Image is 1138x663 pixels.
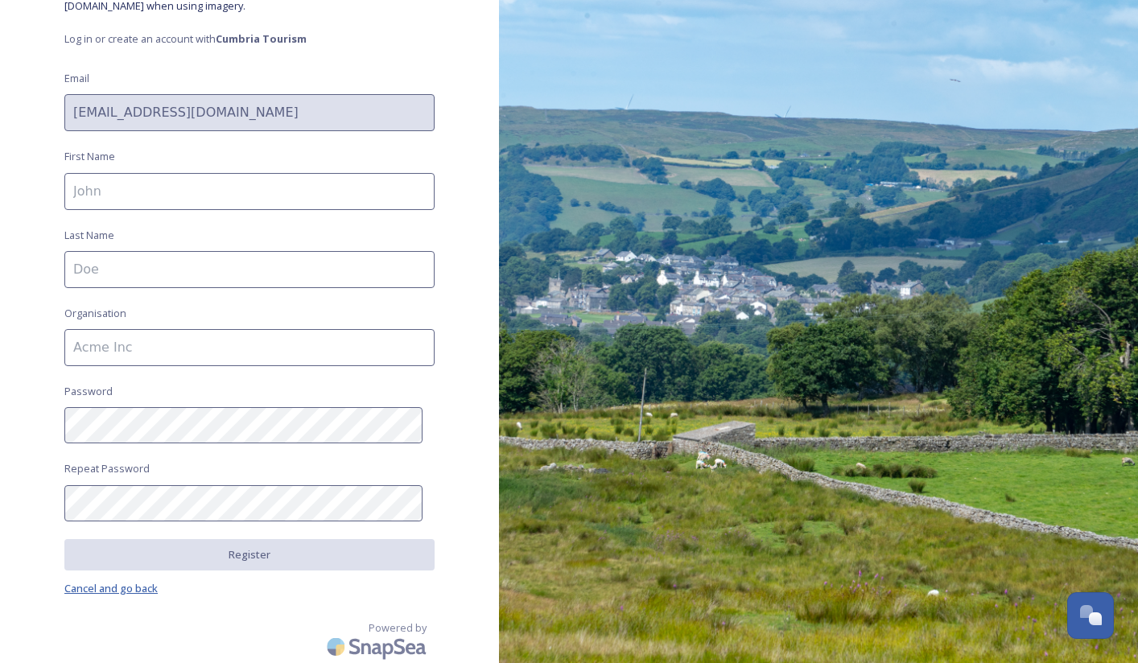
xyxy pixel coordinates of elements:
button: Register [64,539,435,570]
strong: Cumbria Tourism [216,31,307,46]
span: Powered by [369,620,427,636]
span: Organisation [64,306,126,321]
span: Log in or create an account with [64,31,435,47]
input: Doe [64,251,435,288]
input: john.doe@snapsea.io [64,94,435,131]
span: Last Name [64,228,114,243]
span: Password [64,384,113,399]
span: Repeat Password [64,461,150,476]
button: Open Chat [1067,592,1114,639]
span: Cancel and go back [64,581,158,595]
span: First Name [64,149,115,164]
input: John [64,173,435,210]
input: Acme Inc [64,329,435,366]
span: Email [64,71,89,86]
